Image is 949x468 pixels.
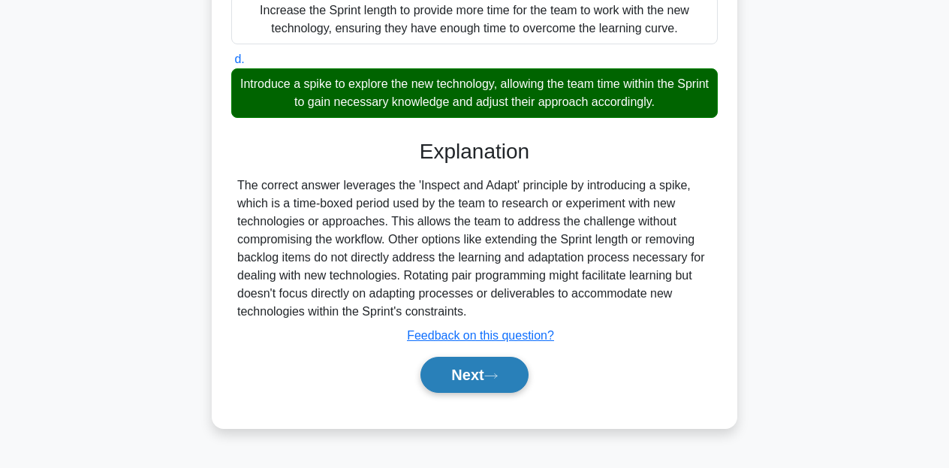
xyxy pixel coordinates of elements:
[237,177,712,321] div: The correct answer leverages the 'Inspect and Adapt' principle by introducing a spike, which is a...
[231,68,718,118] div: Introduce a spike to explore the new technology, allowing the team time within the Sprint to gain...
[240,139,709,165] h3: Explanation
[420,357,528,393] button: Next
[407,329,554,342] a: Feedback on this question?
[234,53,244,65] span: d.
